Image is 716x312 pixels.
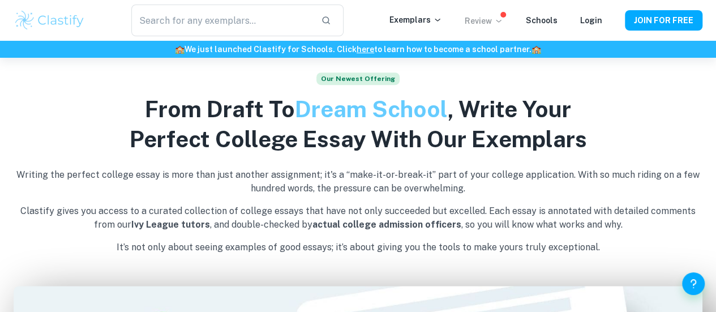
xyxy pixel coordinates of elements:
button: JOIN FOR FREE [625,10,702,31]
span: Our Newest Offering [316,72,400,85]
span: Dream School [295,96,448,122]
span: 🏫 [531,45,541,54]
p: Review [465,15,503,27]
b: actual college admission officers [312,219,461,230]
h6: We just launched Clastify for Schools. Click to learn how to become a school partner. [2,43,714,55]
p: It’s not only about seeing examples of good essays; it’s about giving you the tools to make yours... [14,241,702,254]
p: Clastify gives you access to a curated collection of college essays that have not only succeeded ... [14,204,702,232]
p: Writing the perfect college essay is more than just another assignment; it's a “make-it-or-break-... [14,168,702,195]
img: Clastify logo [14,9,85,32]
p: Exemplars [389,14,442,26]
button: Help and Feedback [682,272,705,295]
h2: From Draft To , Write Your Perfect College Essay With Our Exemplars [14,94,702,155]
a: Schools [526,16,558,25]
span: 🏫 [175,45,185,54]
a: here [357,45,374,54]
a: Login [580,16,602,25]
input: Search for any exemplars... [131,5,312,36]
b: Ivy League tutors [131,219,210,230]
